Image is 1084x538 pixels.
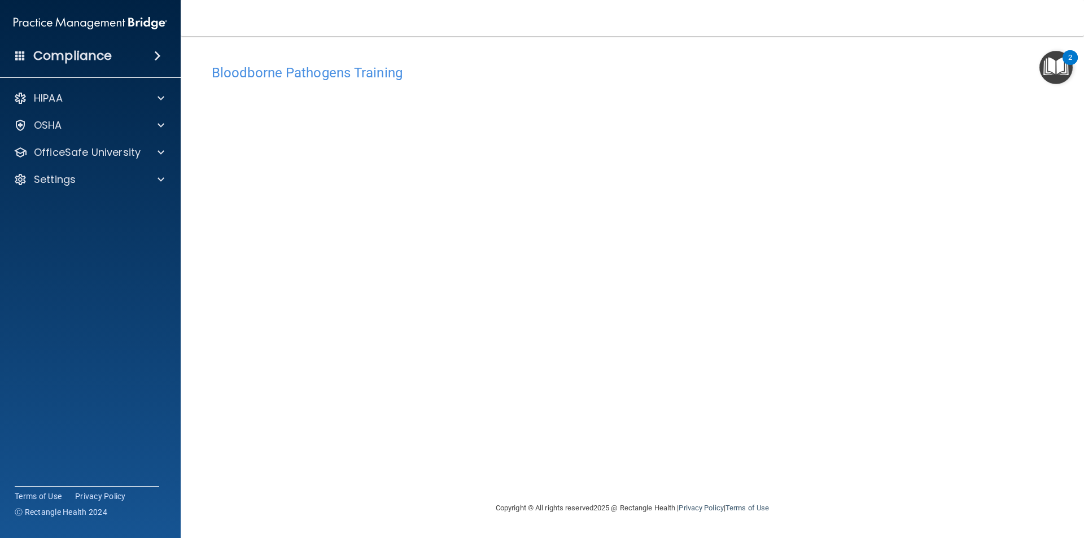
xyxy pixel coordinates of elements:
[426,490,838,526] div: Copyright © All rights reserved 2025 @ Rectangle Health | |
[34,91,63,105] p: HIPAA
[34,119,62,132] p: OSHA
[14,12,167,34] img: PMB logo
[14,91,164,105] a: HIPAA
[15,491,62,502] a: Terms of Use
[14,146,164,159] a: OfficeSafe University
[212,86,1053,434] iframe: bbp
[34,173,76,186] p: Settings
[1068,58,1072,72] div: 2
[75,491,126,502] a: Privacy Policy
[33,48,112,64] h4: Compliance
[1039,51,1073,84] button: Open Resource Center, 2 new notifications
[725,504,769,512] a: Terms of Use
[34,146,141,159] p: OfficeSafe University
[14,173,164,186] a: Settings
[679,504,723,512] a: Privacy Policy
[212,65,1053,80] h4: Bloodborne Pathogens Training
[15,506,107,518] span: Ⓒ Rectangle Health 2024
[14,119,164,132] a: OSHA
